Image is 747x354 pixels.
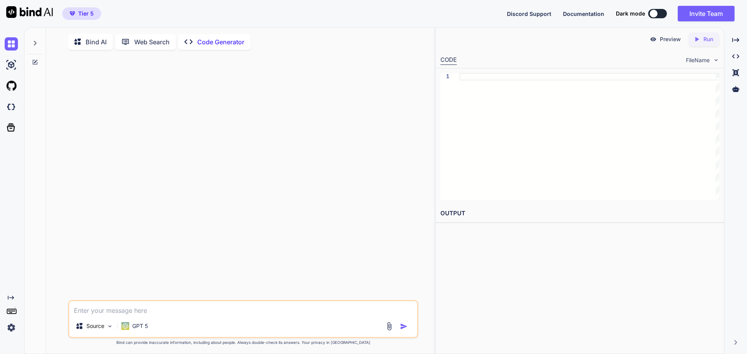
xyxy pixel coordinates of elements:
img: settings [5,321,18,334]
img: chevron down [713,57,719,63]
p: Preview [660,35,681,43]
img: Pick Models [107,323,113,330]
p: GPT 5 [132,322,148,330]
p: Source [86,322,104,330]
p: Bind AI [86,37,107,47]
img: preview [650,36,657,43]
div: CODE [440,56,457,65]
img: premium [70,11,75,16]
img: ai-studio [5,58,18,71]
p: Web Search [134,37,170,47]
img: githubLight [5,79,18,92]
img: GPT 5 [121,322,129,330]
span: Dark mode [616,10,645,17]
span: Tier 5 [78,10,94,17]
img: attachment [385,322,394,331]
img: Bind AI [6,6,53,18]
img: darkCloudIdeIcon [5,100,18,113]
img: icon [400,323,408,330]
span: Discord Support [507,10,551,17]
button: Documentation [563,10,604,18]
span: FileName [686,56,710,64]
p: Run [703,35,713,43]
img: chat [5,37,18,51]
button: premiumTier 5 [62,7,101,20]
p: Bind can provide inaccurate information, including about people. Always double-check its answers.... [68,340,418,345]
span: Documentation [563,10,604,17]
div: 1 [440,73,449,80]
button: Invite Team [678,6,735,21]
h2: OUTPUT [436,204,724,223]
p: Code Generator [197,37,244,47]
button: Discord Support [507,10,551,18]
